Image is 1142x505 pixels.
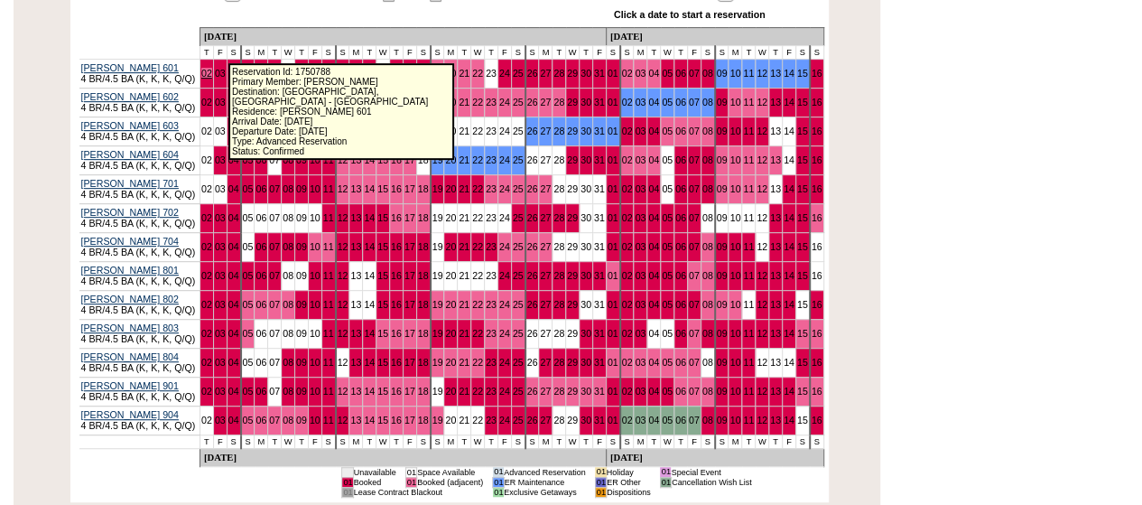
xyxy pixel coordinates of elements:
a: 09 [717,68,728,79]
a: 15 [377,154,388,165]
a: 01 [608,241,618,252]
a: 13 [770,97,781,108]
a: 11 [323,183,334,194]
a: 15 [797,270,808,281]
a: 15 [797,212,808,223]
a: 07 [269,270,280,281]
a: 14 [784,97,794,108]
a: 16 [812,183,822,194]
a: 07 [689,126,700,136]
a: 12 [757,68,767,79]
a: 14 [784,241,794,252]
a: 05 [243,270,254,281]
a: 03 [635,241,645,252]
a: 05 [243,299,254,310]
a: 08 [702,154,713,165]
a: 04 [228,241,239,252]
a: 23 [486,154,497,165]
a: 13 [350,183,361,194]
a: 02 [622,212,633,223]
a: 30 [580,68,591,79]
a: 20 [445,154,456,165]
a: 31 [594,126,605,136]
a: 26 [527,183,538,194]
a: 15 [797,126,808,136]
a: 22 [472,68,483,79]
a: 25 [513,154,524,165]
a: 24 [499,183,510,194]
a: 18 [418,270,429,281]
a: 03 [215,299,226,310]
a: 12 [757,270,767,281]
a: 26 [527,126,538,136]
a: 26 [527,212,538,223]
a: 06 [255,154,266,165]
a: 03 [215,68,226,79]
a: 29 [567,212,578,223]
a: 29 [567,126,578,136]
a: 12 [338,183,348,194]
a: 15 [797,154,808,165]
a: 09 [296,183,307,194]
a: 16 [391,299,402,310]
a: 13 [770,212,781,223]
a: 05 [662,241,673,252]
a: 05 [662,68,673,79]
a: 18 [418,183,429,194]
a: 04 [648,212,659,223]
a: 25 [513,212,524,223]
a: 06 [255,183,266,194]
a: 15 [797,183,808,194]
a: 15 [377,270,388,281]
a: 15 [797,241,808,252]
a: 04 [648,270,659,281]
a: 03 [635,126,645,136]
a: 29 [567,68,578,79]
a: 12 [338,154,348,165]
a: 22 [472,154,483,165]
a: 07 [689,212,700,223]
a: 26 [527,97,538,108]
a: 14 [784,212,794,223]
a: 16 [812,68,822,79]
a: 15 [797,97,808,108]
a: 08 [702,270,713,281]
a: 13 [350,154,361,165]
a: 12 [338,241,348,252]
a: 17 [404,241,415,252]
a: 16 [391,154,402,165]
a: 05 [662,299,673,310]
a: 27 [540,241,551,252]
a: 20 [445,241,456,252]
a: 27 [540,126,551,136]
a: 11 [323,241,334,252]
a: 09 [717,299,728,310]
a: 30 [580,270,591,281]
a: 06 [255,241,266,252]
a: 03 [635,68,645,79]
a: 26 [527,270,538,281]
a: 05 [243,183,254,194]
a: 04 [228,212,239,223]
a: 30 [580,126,591,136]
a: 28 [553,212,564,223]
a: 07 [689,241,700,252]
a: 08 [702,126,713,136]
a: 06 [675,154,686,165]
a: 06 [675,212,686,223]
a: 05 [662,270,673,281]
a: 08 [283,183,293,194]
a: 11 [323,154,334,165]
a: 18 [418,241,429,252]
a: 06 [675,241,686,252]
a: 08 [702,241,713,252]
a: 25 [513,68,524,79]
a: 04 [648,299,659,310]
a: 19 [432,154,443,165]
a: 15 [377,183,388,194]
a: 05 [243,154,254,165]
a: 25 [513,97,524,108]
a: 25 [513,183,524,194]
a: 28 [553,126,564,136]
a: 13 [350,212,361,223]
